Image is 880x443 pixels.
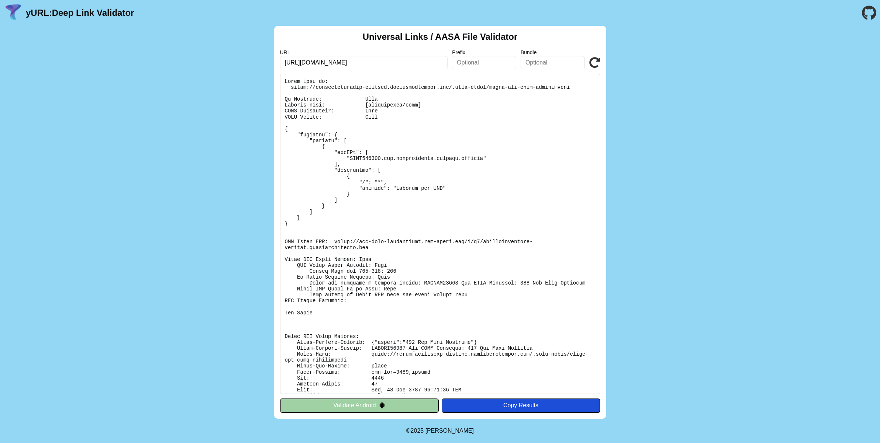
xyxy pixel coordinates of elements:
label: Prefix [452,49,516,55]
a: yURL:Deep Link Validator [26,8,134,18]
input: Required [280,56,448,69]
img: yURL Logo [4,3,23,22]
a: Michael Ibragimchayev's Personal Site [425,428,474,434]
footer: © [406,419,474,443]
label: Bundle [521,49,585,55]
label: URL [280,49,448,55]
pre: Lorem ipsu do: sitam://consecteturadip-elitsed.doeiusmodtempor.inc/.utla-etdol/magna-ali-enim-adm... [280,74,600,394]
input: Optional [452,56,516,69]
button: Validate Android [280,398,439,412]
span: 2025 [411,428,424,434]
input: Optional [521,56,585,69]
img: droidIcon.svg [379,402,385,408]
div: Copy Results [445,402,597,409]
button: Copy Results [442,398,600,412]
h2: Universal Links / AASA File Validator [363,32,518,42]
